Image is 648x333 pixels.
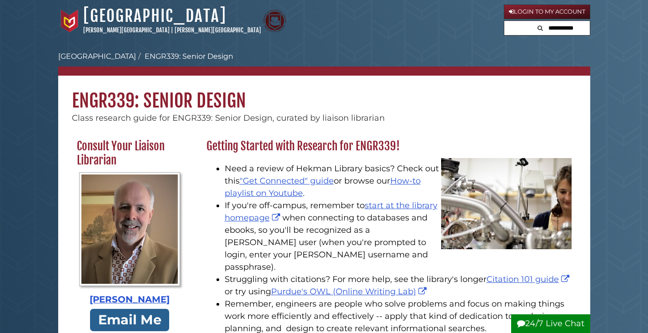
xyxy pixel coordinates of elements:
div: [PERSON_NAME] [77,293,183,307]
a: [GEOGRAPHIC_DATA] [83,6,226,26]
a: Email Me [90,309,169,331]
a: start at the library homepage [225,200,437,223]
img: Calvin Theological Seminary [263,10,286,32]
nav: breadcrumb [58,51,590,76]
img: Profile Photo [79,172,180,286]
a: "Get Connected" guide [240,176,334,186]
span: Class research guide for ENGR339: Senior Design, curated by liaison librarian [72,113,385,123]
a: [PERSON_NAME][GEOGRAPHIC_DATA] [83,26,170,34]
h1: ENGR339: Senior Design [58,76,590,112]
a: Login to My Account [504,5,590,19]
a: Profile Photo [PERSON_NAME] [77,172,183,307]
li: Struggling with citations? For more help, see the library's longer or try using [225,273,572,298]
button: 24/7 Live Chat [511,314,590,333]
button: Search [535,21,546,33]
h2: Consult Your Liaison Librarian [72,139,187,168]
span: | [171,26,173,34]
a: [GEOGRAPHIC_DATA] [58,52,136,61]
li: If you're off-campus, remember to when connecting to databases and ebooks, so you'll be recognize... [225,200,572,273]
h2: Getting Started with Research for ENGR339! [202,139,576,154]
a: How-to playlist on Youtube [225,176,421,198]
li: Need a review of Hekman Library basics? Check out this or browse our . [225,163,572,200]
i: Search [537,25,543,31]
a: ENGR339: Senior Design [145,52,233,61]
a: Citation 101 guide [487,274,572,284]
a: Purdue's OWL (Online Writing Lab) [271,287,429,297]
img: Calvin University [58,10,81,32]
a: [PERSON_NAME][GEOGRAPHIC_DATA] [175,26,261,34]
